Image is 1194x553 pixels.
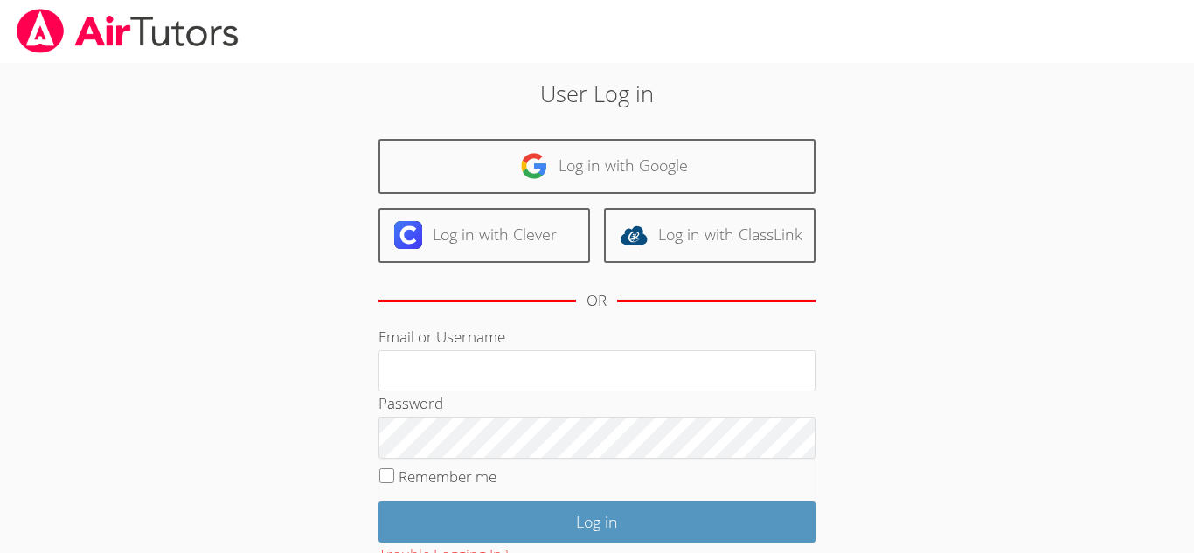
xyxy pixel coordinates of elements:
label: Email or Username [378,327,505,347]
label: Password [378,393,443,413]
a: Log in with Clever [378,208,590,263]
input: Log in [378,501,816,543]
a: Log in with ClassLink [604,208,816,263]
div: OR [587,288,607,314]
img: airtutors_banner-c4298cdbf04f3fff15de1276eac7730deb9818008684d7c2e4769d2f7ddbe033.png [15,9,240,53]
label: Remember me [399,467,496,487]
h2: User Log in [274,77,920,110]
img: classlink-logo-d6bb404cc1216ec64c9a2012d9dc4662098be43eaf13dc465df04b49fa7ab582.svg [620,221,648,249]
img: google-logo-50288ca7cdecda66e5e0955fdab243c47b7ad437acaf1139b6f446037453330a.svg [520,152,548,180]
img: clever-logo-6eab21bc6e7a338710f1a6ff85c0baf02591cd810cc4098c63d3a4b26e2feb20.svg [394,221,422,249]
a: Log in with Google [378,139,816,194]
